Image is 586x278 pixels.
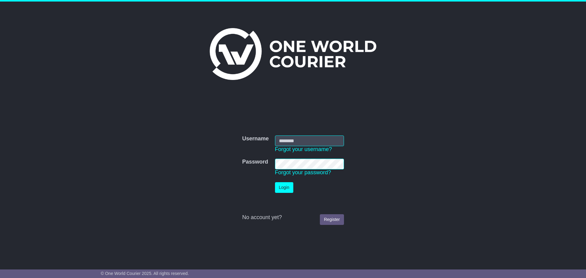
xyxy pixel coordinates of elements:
div: No account yet? [242,214,344,221]
img: One World [210,28,376,80]
button: Login [275,182,293,193]
label: Password [242,159,268,165]
a: Forgot your password? [275,169,331,175]
label: Username [242,135,269,142]
a: Forgot your username? [275,146,332,152]
a: Register [320,214,344,225]
span: © One World Courier 2025. All rights reserved. [101,271,189,276]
